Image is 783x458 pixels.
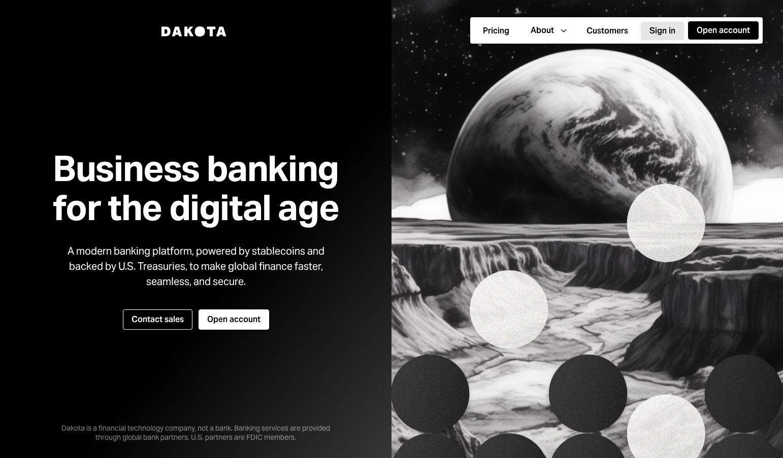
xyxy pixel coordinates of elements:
button: Sign in [641,22,684,40]
button: Open account [688,21,759,40]
a: Customers [578,21,637,41]
a: Sign in [641,21,684,41]
div: A modern banking platform, powered by stablecoins and backed by U.S. Treasuries, to make global f... [59,243,333,289]
div: Dakota is a financial technology company, not a bank. Banking services are provided through globa... [44,407,348,442]
button: Open account [199,309,269,330]
button: Contact sales [123,309,192,330]
button: Customers [578,22,637,40]
button: About [522,21,574,40]
div: About [531,25,554,36]
a: Pricing [474,21,518,41]
button: Pricing [474,22,518,40]
h1: Business banking for the digital age [41,149,351,227]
